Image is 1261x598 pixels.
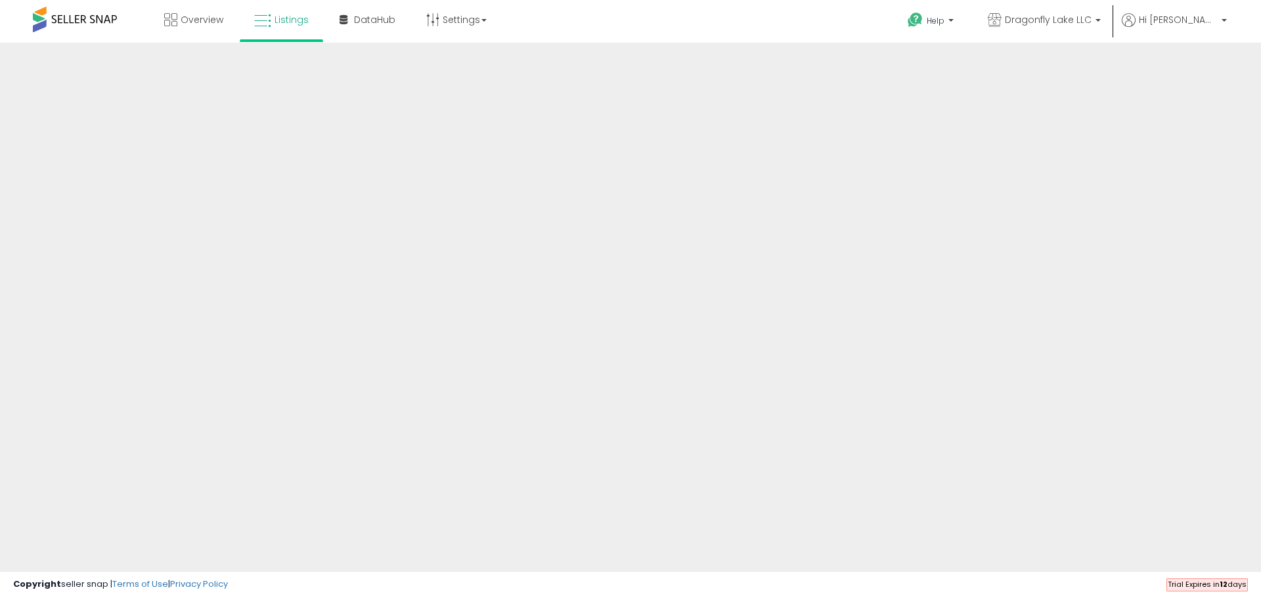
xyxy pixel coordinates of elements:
div: seller snap | | [13,578,228,591]
a: Privacy Policy [170,578,228,590]
a: Hi [PERSON_NAME] [1122,13,1227,43]
a: Help [897,2,967,43]
span: Hi [PERSON_NAME] [1139,13,1218,26]
strong: Copyright [13,578,61,590]
span: Listings [275,13,309,26]
i: Get Help [907,12,923,28]
a: Terms of Use [112,578,168,590]
span: Overview [181,13,223,26]
span: Dragonfly Lake LLC [1005,13,1092,26]
span: Help [927,15,944,26]
span: Trial Expires in days [1168,579,1247,589]
b: 12 [1220,579,1228,589]
span: DataHub [354,13,395,26]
